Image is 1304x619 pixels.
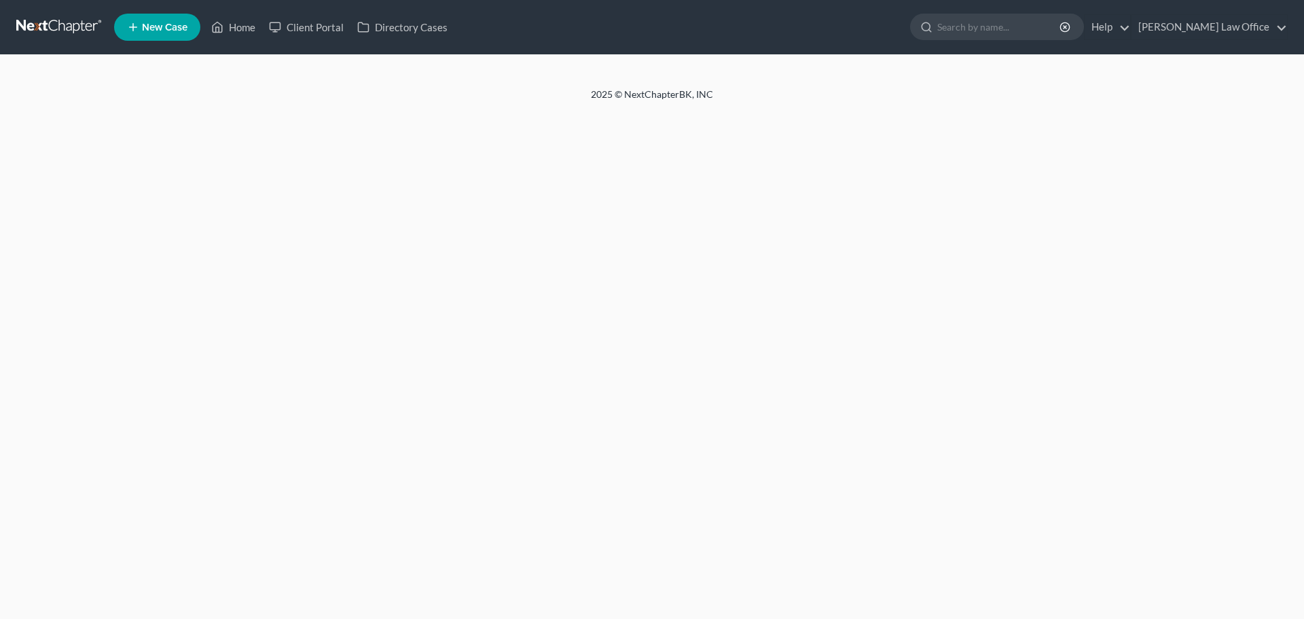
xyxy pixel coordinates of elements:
a: Help [1085,15,1130,39]
a: [PERSON_NAME] Law Office [1131,15,1287,39]
span: New Case [142,22,187,33]
a: Home [204,15,262,39]
input: Search by name... [937,14,1062,39]
div: 2025 © NextChapterBK, INC [265,88,1039,112]
a: Directory Cases [350,15,454,39]
a: Client Portal [262,15,350,39]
